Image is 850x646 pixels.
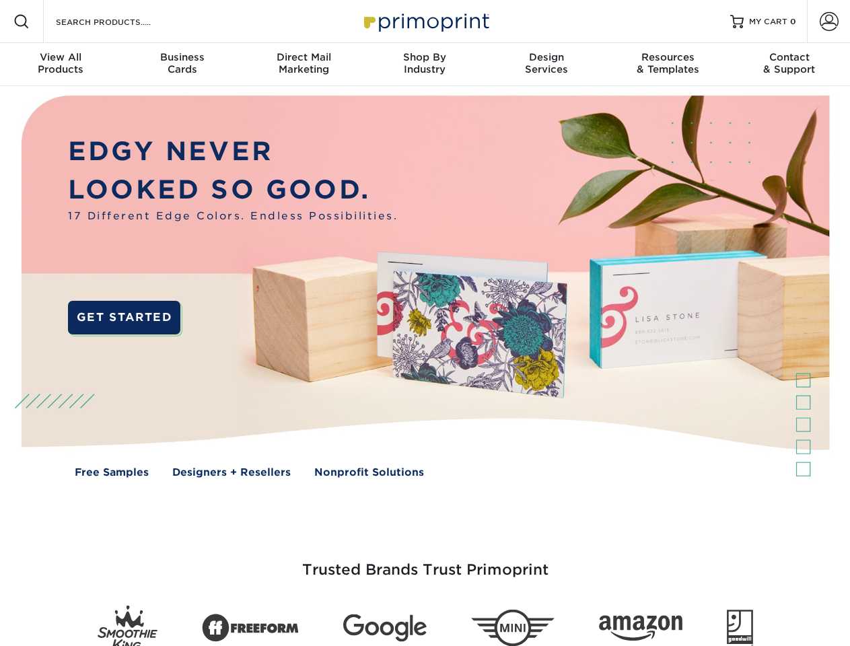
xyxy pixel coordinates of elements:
span: Direct Mail [243,51,364,63]
span: Business [121,51,242,63]
div: Services [486,51,607,75]
img: Amazon [599,616,682,641]
div: Industry [364,51,485,75]
span: 17 Different Edge Colors. Endless Possibilities. [68,209,398,224]
a: DesignServices [486,43,607,86]
span: 0 [790,17,796,26]
a: GET STARTED [68,301,180,334]
span: Shop By [364,51,485,63]
a: Direct MailMarketing [243,43,364,86]
div: Cards [121,51,242,75]
img: Goodwill [727,610,753,646]
img: Primoprint [358,7,493,36]
div: & Support [729,51,850,75]
h3: Trusted Brands Trust Primoprint [32,529,819,595]
p: EDGY NEVER [68,133,398,171]
a: BusinessCards [121,43,242,86]
input: SEARCH PRODUCTS..... [55,13,186,30]
a: Resources& Templates [607,43,728,86]
p: LOOKED SO GOOD. [68,171,398,209]
a: Contact& Support [729,43,850,86]
a: Shop ByIndustry [364,43,485,86]
a: Nonprofit Solutions [314,465,424,480]
img: Google [343,614,427,642]
span: Design [486,51,607,63]
span: Resources [607,51,728,63]
div: Marketing [243,51,364,75]
span: MY CART [749,16,787,28]
a: Designers + Resellers [172,465,291,480]
div: & Templates [607,51,728,75]
a: Free Samples [75,465,149,480]
span: Contact [729,51,850,63]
